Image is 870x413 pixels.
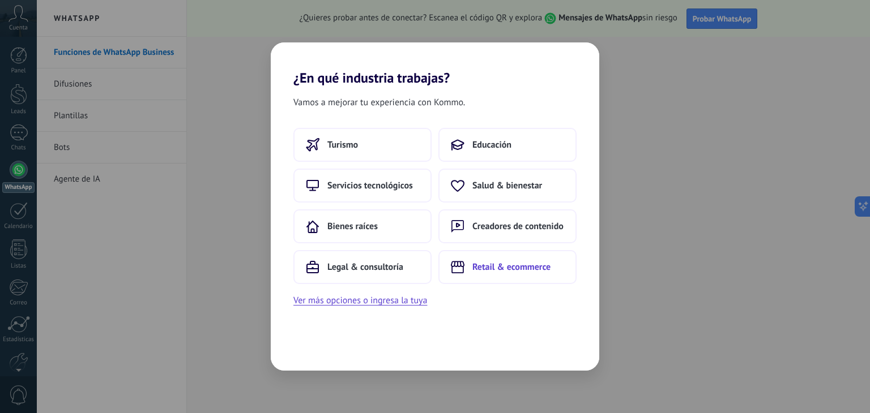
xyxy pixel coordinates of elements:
[327,261,403,273] span: Legal & consultoría
[293,250,432,284] button: Legal & consultoría
[438,250,577,284] button: Retail & ecommerce
[472,180,542,191] span: Salud & bienestar
[327,139,358,150] span: Turismo
[293,95,465,110] span: Vamos a mejorar tu experiencia con Kommo.
[293,209,432,243] button: Bienes raíces
[438,169,577,203] button: Salud & bienestar
[293,169,432,203] button: Servicios tecnológicos
[472,261,551,273] span: Retail & ecommerce
[438,128,577,162] button: Educación
[327,221,378,232] span: Bienes raíces
[327,180,413,191] span: Servicios tecnológicos
[472,221,564,232] span: Creadores de contenido
[293,128,432,162] button: Turismo
[438,209,577,243] button: Creadores de contenido
[271,42,599,86] h2: ¿En qué industria trabajas?
[472,139,511,150] span: Educación
[293,293,427,308] button: Ver más opciones o ingresa la tuya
